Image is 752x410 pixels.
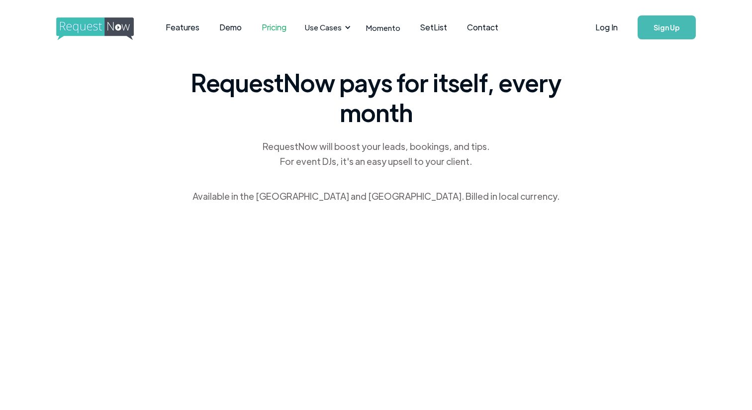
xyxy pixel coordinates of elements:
a: home [56,17,131,37]
a: Demo [209,12,252,43]
a: Log In [585,10,628,45]
div: Use Cases [299,12,354,43]
div: Available in the [GEOGRAPHIC_DATA] and [GEOGRAPHIC_DATA]. Billed in local currency. [192,189,560,204]
div: RequestNow will boost your leads, bookings, and tips. For event DJs, it's an easy upsell to your ... [262,139,490,169]
a: Features [156,12,209,43]
a: Sign Up [638,15,696,39]
div: Use Cases [305,22,342,33]
a: Pricing [252,12,296,43]
a: SetList [410,12,457,43]
span: RequestNow pays for itself, every month [187,67,565,127]
img: requestnow logo [56,17,152,40]
a: Momento [356,13,410,42]
a: Contact [457,12,508,43]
